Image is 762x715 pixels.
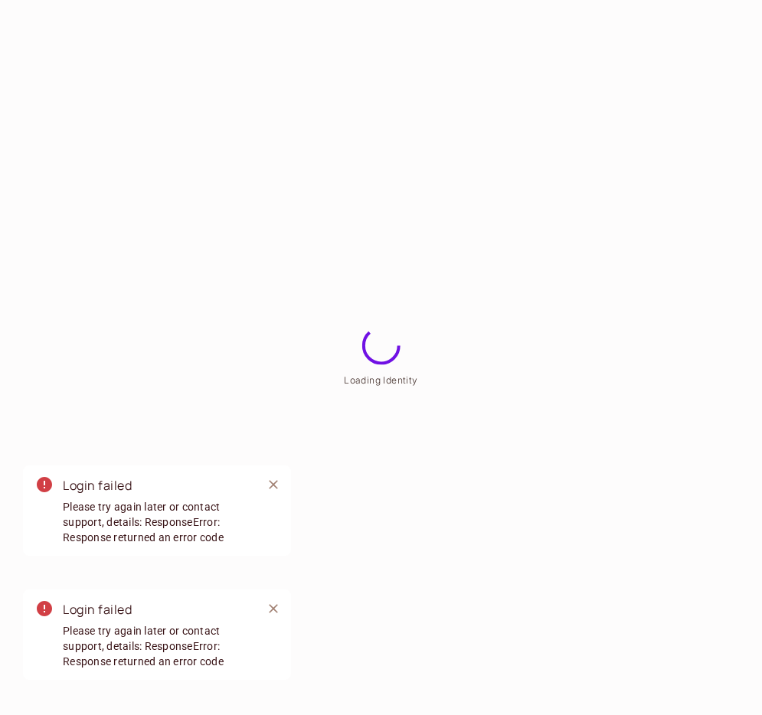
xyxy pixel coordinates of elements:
[344,374,417,386] span: Loading Identity
[63,476,250,495] div: Login failed
[262,597,285,620] button: Close
[63,623,250,669] span: Please try again later or contact support, details: ResponseError: Response returned an error code
[63,499,250,545] span: Please try again later or contact support, details: ResponseError: Response returned an error code
[262,473,285,496] button: Close
[63,600,250,619] div: Login failed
